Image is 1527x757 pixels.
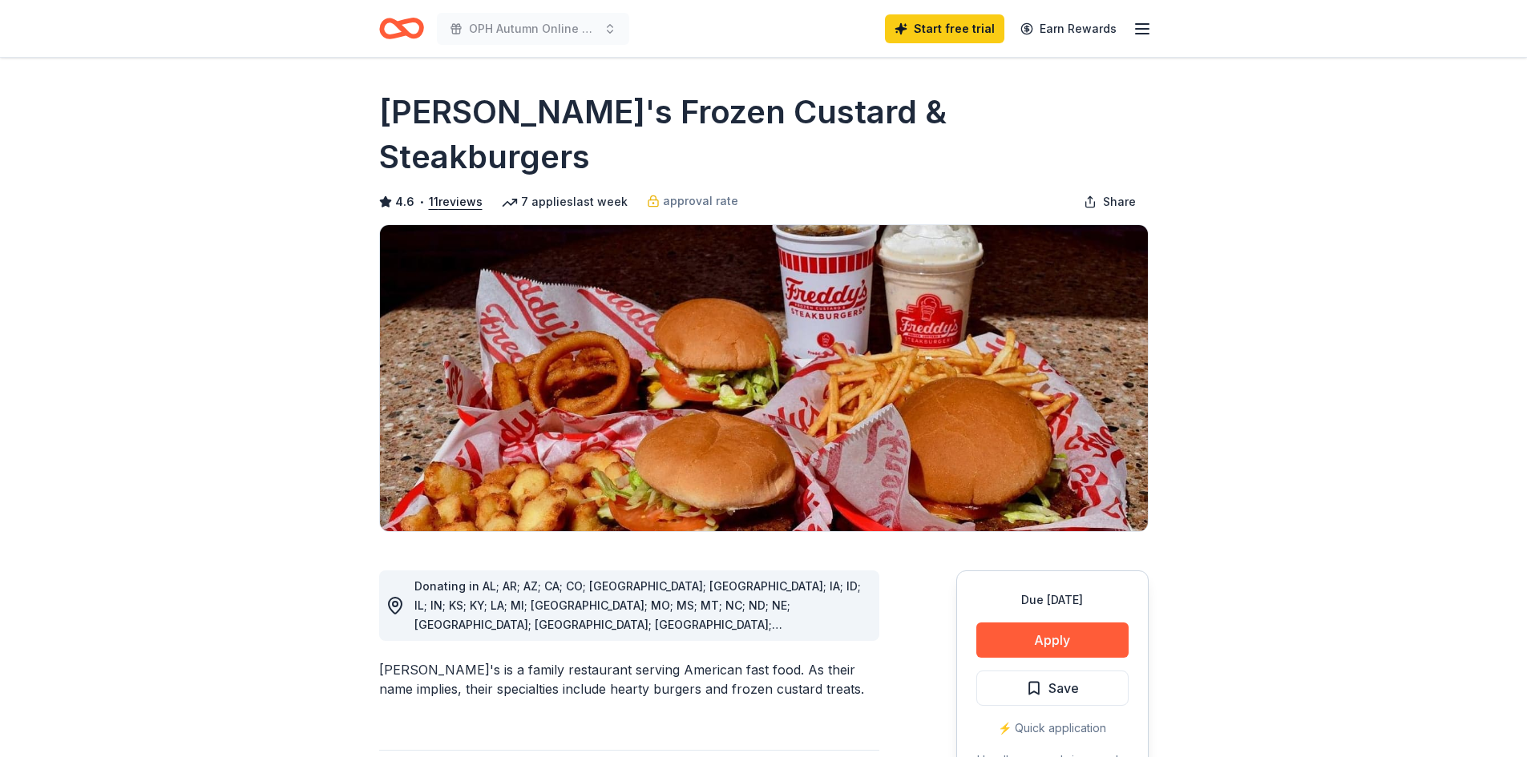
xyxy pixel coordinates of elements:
[976,590,1129,610] div: Due [DATE]
[976,719,1129,738] div: ⚡️ Quick application
[502,192,628,211] div: 7 applies last week
[469,19,597,38] span: OPH Autumn Online Auction
[418,195,424,208] span: •
[976,622,1129,658] button: Apply
[1071,186,1149,218] button: Share
[1048,678,1079,699] span: Save
[379,660,879,699] div: [PERSON_NAME]'s is a family restaurant serving American fast food. As their name implies, their s...
[379,10,424,47] a: Home
[976,670,1129,706] button: Save
[429,192,483,211] button: 11reviews
[380,225,1148,531] img: Image for Freddy's Frozen Custard & Steakburgers
[647,191,738,211] a: approval rate
[1011,14,1126,43] a: Earn Rewards
[437,13,629,45] button: OPH Autumn Online Auction
[885,14,1004,43] a: Start free trial
[663,191,738,211] span: approval rate
[1103,192,1136,211] span: Share
[414,579,861,670] span: Donating in AL; AR; AZ; CA; CO; [GEOGRAPHIC_DATA]; [GEOGRAPHIC_DATA]; IA; ID; IL; IN; KS; KY; LA;...
[379,90,1149,179] h1: [PERSON_NAME]'s Frozen Custard & Steakburgers
[395,192,414,211] span: 4.6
